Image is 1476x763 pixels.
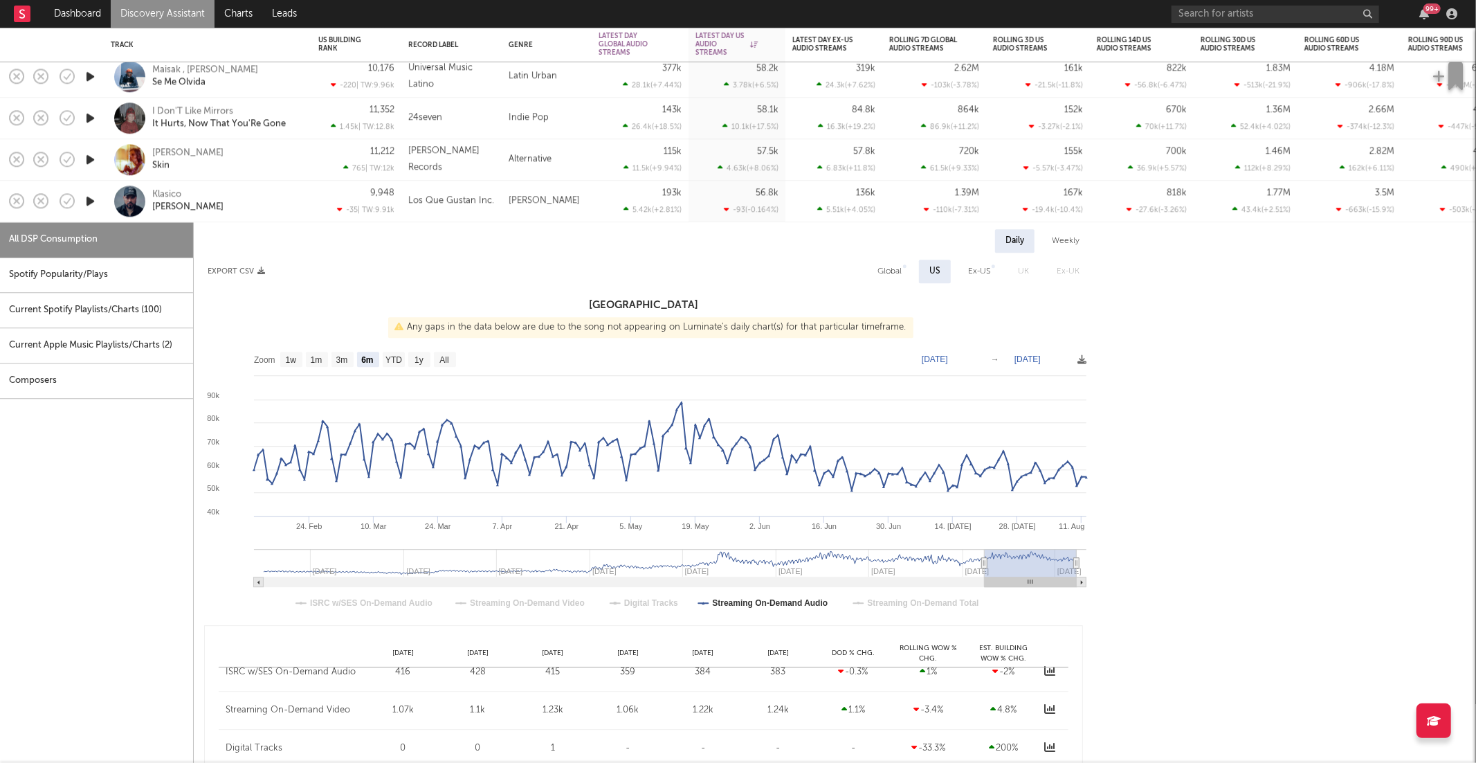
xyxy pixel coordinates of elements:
div: 3.78k ( +6.5 % ) [724,80,778,89]
div: 26.4k ( +18.5 % ) [623,122,682,131]
text: 70k [207,438,219,446]
div: -27.6k ( -3.26 % ) [1127,205,1187,214]
div: 3.5M [1375,188,1394,197]
text: 7. Apr [493,522,513,530]
div: 1.36M [1266,105,1291,114]
div: [DATE] [440,648,515,658]
div: 415 [519,666,587,680]
div: Los Que Gustan Inc. [408,193,494,210]
div: Rolling 3D US Audio Streams [993,36,1062,53]
div: Latin Urban [502,56,592,98]
div: 11,352 [370,105,394,114]
div: 1.83M [1266,64,1291,73]
div: 1.06k [594,704,662,718]
div: 2.82M [1369,147,1394,156]
div: [PERSON_NAME] [152,147,224,160]
div: 4.8 % [969,704,1037,718]
div: 377k [662,64,682,73]
text: 6m [361,355,373,365]
text: 90k [207,391,219,400]
div: 2.66M [1369,105,1394,114]
div: DoD % Chg. [816,648,891,658]
div: 1.45k | TW: 12.8k [318,122,394,131]
div: 1.23k [519,704,587,718]
text: 28. [DATE] [999,522,1036,530]
div: Skin [152,160,170,172]
text: YTD [385,355,402,365]
div: -2 % [969,666,1037,680]
div: -35 | TW: 9.91k [318,205,394,214]
div: Est. Building WoW % Chg. [966,643,1041,663]
text: 5. May [619,522,643,530]
a: Se Me Olvida [152,77,206,89]
div: 818k [1167,188,1187,197]
div: Global [877,263,902,280]
div: 9,948 [370,188,394,197]
div: 143k [662,105,682,114]
div: [DATE] [740,648,815,658]
div: -110k ( -7.31 % ) [924,205,979,214]
div: 6.83k ( +11.8 % ) [817,163,875,172]
div: 384 [669,666,737,680]
div: 99 + [1423,3,1441,14]
div: 161k [1064,64,1083,73]
div: 84.8k [852,105,875,114]
div: 1.39M [955,188,979,197]
div: 43.4k ( +2.51 % ) [1232,205,1291,214]
div: 1 [519,742,587,756]
text: [DATE] [1057,567,1082,575]
text: 24. Mar [425,522,451,530]
div: Latest Day Global Audio Streams [599,32,661,57]
div: 4.18M [1369,64,1394,73]
a: Klasico [152,189,181,201]
a: I Don'T Like Mirrors [152,106,233,118]
div: 670k [1166,105,1187,114]
div: - [819,742,887,756]
div: 0 [444,742,511,756]
div: Maisak , [PERSON_NAME] [152,64,258,77]
button: 99+ [1419,8,1429,19]
div: 86.9k ( +11.2 % ) [921,122,979,131]
div: -513k ( -21.9 % ) [1234,80,1291,89]
div: 1.46M [1266,147,1291,156]
div: Rolling 14D US Audio Streams [1097,36,1166,53]
text: [DATE] [1014,354,1041,364]
div: US Building Rank [318,36,374,53]
text: Streaming On-Demand Video [470,598,585,608]
div: Ex-US [968,263,990,280]
div: Alternative [502,139,592,181]
text: 50k [207,484,219,492]
div: - [594,742,662,756]
div: 359 [594,666,662,680]
div: 10,176 [368,64,394,73]
div: Latest Day US Audio Streams [695,32,758,57]
text: 1m [311,355,322,365]
div: [PERSON_NAME] [152,201,224,214]
div: 2.62M [954,64,979,73]
div: 822k [1167,64,1187,73]
div: 10.1k ( +17.5 % ) [722,122,778,131]
div: 56.8k [756,188,778,197]
text: 1y [414,355,423,365]
div: 0 [369,742,437,756]
text: 80k [207,414,219,422]
div: 136k [856,188,875,197]
div: 1.1 % [819,704,887,718]
div: Record Label [408,41,474,49]
div: 57.5k [757,147,778,156]
div: Rolling WoW % Chg. [891,643,965,663]
text: Streaming On-Demand Audio [712,598,828,608]
div: -93 ( -0.164 % ) [724,205,778,214]
div: 193k [662,188,682,197]
div: 112k ( +8.29 % ) [1235,163,1291,172]
div: 416 [369,666,437,680]
div: 1.22k [669,704,737,718]
div: -103k ( -3.78 % ) [922,80,979,89]
text: [DATE] [922,354,948,364]
div: 57.8k [853,147,875,156]
div: 52.4k ( +4.02 % ) [1231,122,1291,131]
text: 1w [286,355,297,365]
div: -5.57k ( -3.47 % ) [1023,163,1083,172]
div: [PERSON_NAME] [502,181,592,222]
